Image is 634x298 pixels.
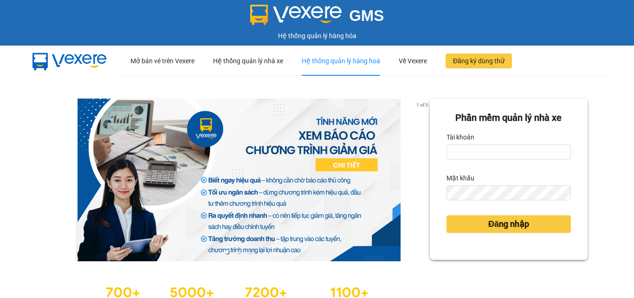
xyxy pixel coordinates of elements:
input: Mật khẩu [446,185,571,200]
div: Hệ thống quản lý hàng hoá [302,46,380,76]
input: Tài khoản [446,145,571,159]
div: Hệ thống quản lý hàng hóa [2,31,632,41]
span: Đăng ký dùng thử [453,56,505,66]
li: slide item 2 [236,250,240,254]
div: Mở bán vé trên Vexere [130,46,194,76]
span: Đăng nhập [488,218,529,231]
button: previous slide / item [46,99,59,261]
img: mbUUG5Q.png [23,46,116,76]
div: Phần mềm quản lý nhà xe [446,111,571,125]
button: Đăng nhập [446,215,571,233]
li: slide item 1 [225,250,229,254]
label: Tài khoản [446,130,474,145]
p: 1 of 3 [414,99,430,111]
label: Mật khẩu [446,171,474,185]
img: logo 2 [250,5,342,25]
a: GMS [250,14,384,21]
button: next slide / item [417,99,430,261]
span: GMS [349,7,384,24]
div: Về Vexere [399,46,427,76]
button: Đăng ký dùng thử [446,53,512,68]
div: Hệ thống quản lý nhà xe [213,46,283,76]
li: slide item 3 [247,250,251,254]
